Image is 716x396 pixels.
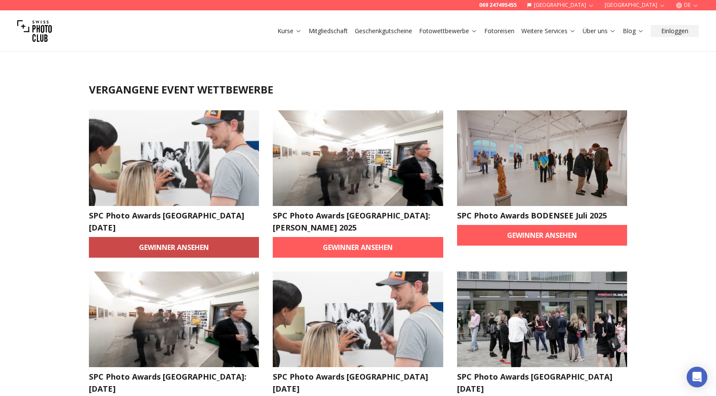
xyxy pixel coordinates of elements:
[457,110,628,206] img: SPC Photo Awards BODENSEE Juli 2025
[579,25,619,37] button: Über uns
[305,25,351,37] button: Mitgliedschaft
[419,27,477,35] a: Fotowettbewerbe
[484,27,514,35] a: Fotoreisen
[687,367,707,387] div: Open Intercom Messenger
[278,27,302,35] a: Kurse
[457,225,628,246] a: Gewinner ansehen
[273,371,443,395] h2: SPC Photo Awards [GEOGRAPHIC_DATA] [DATE]
[89,209,259,234] h2: SPC Photo Awards [GEOGRAPHIC_DATA] [DATE]
[89,110,259,206] img: SPC Photo Awards DRESDEN September 2025
[17,14,52,48] img: Swiss photo club
[274,25,305,37] button: Kurse
[457,371,628,395] h2: SPC Photo Awards [GEOGRAPHIC_DATA] [DATE]
[89,237,259,258] a: Gewinner ansehen
[479,2,517,9] a: 069 247495455
[89,371,259,395] h2: SPC Photo Awards [GEOGRAPHIC_DATA]: [DATE]
[273,110,443,206] img: SPC Photo Awards Zürich: Herbst 2025
[619,25,647,37] button: Blog
[89,271,259,367] img: SPC Photo Awards Zürich: Juni 2025
[457,209,628,221] h2: SPC Photo Awards BODENSEE Juli 2025
[355,27,412,35] a: Geschenkgutscheine
[273,271,443,367] img: SPC Photo Awards WIEN Juni 2025
[416,25,481,37] button: Fotowettbewerbe
[481,25,518,37] button: Fotoreisen
[273,237,443,258] a: Gewinner ansehen
[521,27,576,35] a: Weitere Services
[309,27,348,35] a: Mitgliedschaft
[457,271,628,367] img: SPC Photo Awards BERLIN May 2025
[89,83,628,97] h1: Vergangene Event Wettbewerbe
[351,25,416,37] button: Geschenkgutscheine
[273,209,443,234] h2: SPC Photo Awards [GEOGRAPHIC_DATA]: [PERSON_NAME] 2025
[518,25,579,37] button: Weitere Services
[651,25,699,37] button: Einloggen
[583,27,616,35] a: Über uns
[623,27,644,35] a: Blog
